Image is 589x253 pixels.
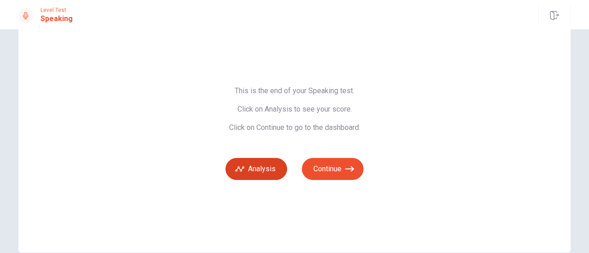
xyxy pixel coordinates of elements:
button: Analysis [225,158,287,180]
button: Continue [302,158,364,180]
h1: Speaking [40,13,73,24]
span: This is the end of your Speaking test. Click on Analysis to see your score. Click on Continue to ... [225,86,364,132]
span: Level Test [40,7,73,13]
